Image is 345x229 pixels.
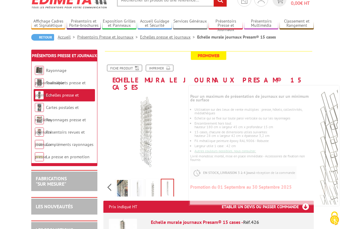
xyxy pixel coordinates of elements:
[191,51,226,60] span: Promoweb
[324,209,345,229] button: Cookies (fenêtre modale)
[109,201,137,213] p: Prix indiqué HT
[31,19,65,29] a: Affichage Cadres et Signalétique
[31,34,54,41] a: Retour
[222,201,314,213] h3: Etablir un devis ou passer commande
[209,19,243,29] a: Présentoirs Presse et Journaux
[102,19,136,29] a: Exposition Grilles et Panneaux
[35,129,85,147] a: Présentoirs revues et journaux
[117,180,128,199] img: echelle_journaux_presse_remplie_mise_en_scene_426.jpg
[243,219,259,225] span: Réf.426
[103,94,186,176] img: echelle_journaux_presse_vide_426.jpg
[36,203,73,209] a: LES NOUVEAUTÉS
[106,182,112,192] span: Previous
[132,180,143,199] img: echelle_journaux_presse_vide_croquis_426.jpg
[147,180,158,199] img: echelle_journaux_presse_vide_zoom_426.jpg
[35,142,93,159] a: Compléments rayonnages presse
[279,19,313,29] a: Classement et Rangement
[244,19,278,29] a: Présentoirs Multimédia
[35,105,79,122] a: Cartes postales et routières
[173,19,207,29] a: Services Généraux
[140,34,197,40] a: Echelles presse et journaux
[35,68,66,85] a: Rayonnage personnalisable
[35,80,86,98] a: Tourniquets presse et journaux
[146,65,173,71] a: Imprimer
[151,219,308,226] div: Echelle murale journaux Presam® 15 cases -
[32,53,97,58] a: Présentoirs Presse et Journaux
[161,179,173,198] img: echelle_journaux_presse_vide_426.jpg
[67,19,101,29] a: Présentoirs et Porte-brochures
[35,66,44,75] img: Rayonnage personnalisable
[46,154,90,159] a: La presse en promotion
[107,65,142,71] a: Fiche produit
[197,34,276,40] li: Echelle murale journaux Presam® 15 cases
[36,175,67,187] a: FABRICATIONS"Sur Mesure"
[77,34,140,40] a: Présentoirs Presse et Journaux
[35,92,79,110] a: Echelles presse et journaux
[58,34,77,40] a: Accueil
[138,19,172,29] a: Accueil Guidage et Sécurité
[35,117,86,135] a: Rayonnages presse et journaux
[327,211,342,226] img: Cookies (fenêtre modale)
